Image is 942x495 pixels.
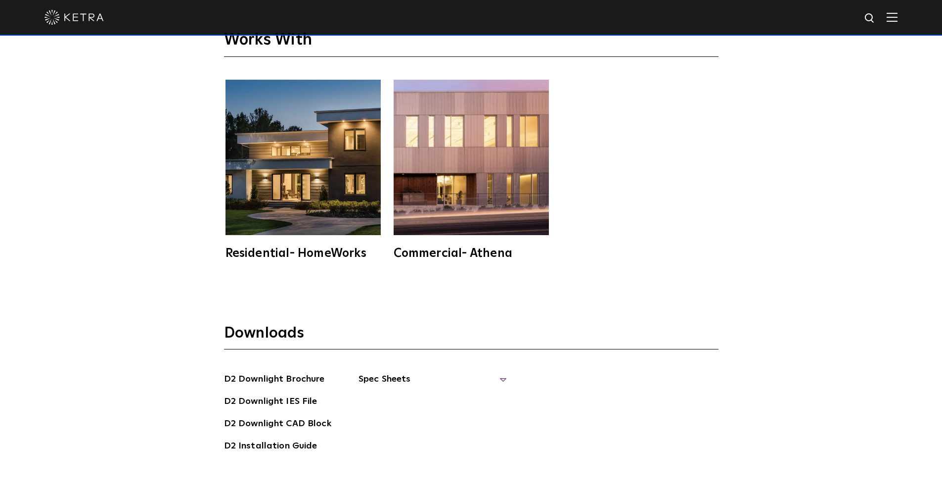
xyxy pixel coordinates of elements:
a: D2 Downlight Brochure [224,372,325,388]
img: search icon [864,12,876,25]
img: ketra-logo-2019-white [45,10,104,25]
a: D2 Downlight CAD Block [224,417,331,433]
div: Commercial- Athena [394,247,549,259]
div: Residential- HomeWorks [225,247,381,259]
h3: Downloads [224,324,718,349]
h3: Works With [224,30,718,57]
img: athena-square [394,80,549,235]
a: D2 Installation Guide [224,439,317,455]
a: Residential- HomeWorks [224,80,382,259]
span: Spec Sheets [359,372,507,394]
a: Commercial- Athena [392,80,550,259]
img: homeworks_hero [225,80,381,235]
img: Hamburger%20Nav.svg [887,12,897,22]
a: D2 Downlight IES File [224,395,317,410]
